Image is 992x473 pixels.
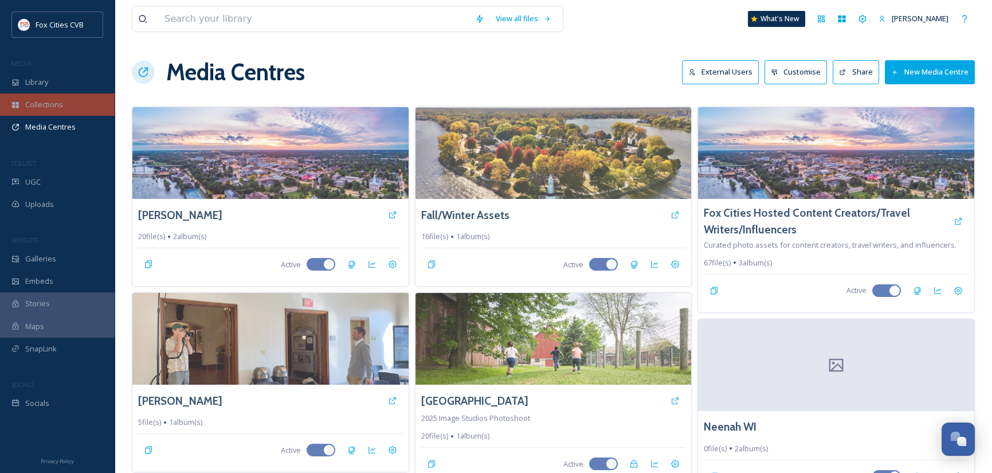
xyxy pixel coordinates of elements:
span: Active [563,459,583,470]
span: Socials [25,398,49,409]
a: Fox Cities Hosted Content Creators/Travel Writers/Influencers [704,205,948,238]
a: [GEOGRAPHIC_DATA] [421,393,528,409]
img: _B1_2503.JPG [415,293,692,385]
span: Collections [25,99,63,110]
button: Customise [764,60,828,84]
span: [PERSON_NAME] [892,13,948,24]
span: Media Centres [25,122,76,132]
span: Active [846,285,866,296]
input: Search your library [159,6,469,32]
span: Active [281,259,301,270]
span: 1 album(s) [169,417,202,428]
span: 2 album(s) [173,231,206,242]
span: Stories [25,298,50,309]
span: Curated photo assets for content creators, travel writers, and influencers. [704,240,956,250]
span: 67 file(s) [704,257,731,268]
a: [PERSON_NAME] [138,207,222,224]
span: WIDGETS [11,236,38,244]
a: Fall/Winter Assets [421,207,509,224]
img: IMG_5841.jpg [132,293,409,385]
span: SnapLink [25,343,57,354]
span: Galleries [25,253,56,264]
a: View all files [490,7,557,30]
span: 5 file(s) [138,417,161,428]
span: 3 album(s) [739,257,772,268]
span: 1 album(s) [456,231,489,242]
a: Privacy Policy [41,454,74,467]
a: [PERSON_NAME] [873,7,954,30]
button: New Media Centre [885,60,975,84]
span: Embeds [25,276,53,287]
img: images.png [18,19,30,30]
span: 20 file(s) [421,431,448,441]
span: Fox Cities CVB [36,19,84,30]
span: COLLECT [11,159,36,167]
h1: Media Centres [166,55,305,89]
a: What's New [748,11,805,27]
button: Open Chat [942,423,975,456]
button: Share [833,60,879,84]
span: Active [281,445,301,456]
a: Neenah WI [704,419,756,435]
a: [PERSON_NAME] [138,393,222,409]
span: 1 album(s) [456,431,489,441]
span: SOCIALS [11,380,34,389]
span: 20 file(s) [138,231,165,242]
span: 16 file(s) [421,231,448,242]
span: UGC [25,177,41,187]
span: 2025 Image Studios Photoshoot [421,413,530,423]
a: External Users [682,60,764,84]
span: 0 file(s) [704,443,727,454]
span: 2 album(s) [735,443,768,454]
span: Library [25,77,48,88]
span: MEDIA [11,59,32,68]
img: 3856-wl-BKMEP9UQODJ5IUSBHP9FUUN3PG.jpg [698,107,974,199]
span: Uploads [25,199,54,210]
img: 3856-wl-BKMEP9UQODJ5IUSBHP9FUUN3PG.jpg [132,107,409,199]
a: Customise [764,60,833,84]
img: 3856-wl-e278082d-c67c-4042-8bbb-e4fe561b503b.jpeg [415,107,692,199]
span: Maps [25,321,44,332]
button: External Users [682,60,759,84]
span: Privacy Policy [41,458,74,465]
span: Active [563,259,583,270]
